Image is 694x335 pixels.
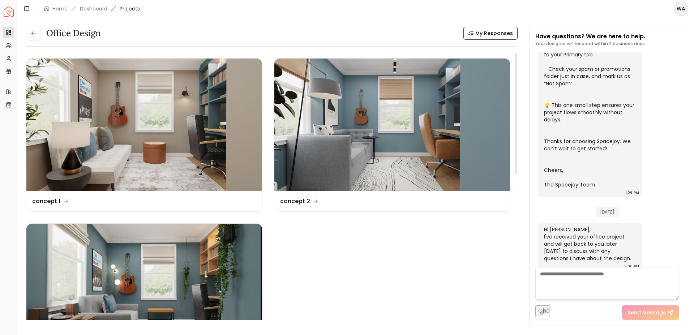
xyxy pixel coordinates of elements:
[26,58,262,212] a: concept 1concept 1
[274,58,510,212] a: concept 2concept 2
[32,197,60,206] dd: concept 1
[80,5,107,12] a: Dashboard
[535,41,646,47] p: Your designer will respond within 2 business days.
[26,59,262,191] img: concept 1
[274,59,510,191] img: concept 2
[280,197,310,206] dd: concept 2
[4,7,14,17] a: Spacejoy
[535,32,646,41] p: Have questions? We are here to help.
[544,226,635,262] div: Hi [PERSON_NAME], I've received your office project and will get back to you later [DATE] to disc...
[626,189,639,196] div: 1:06 PM
[475,30,513,37] span: My Responses
[674,2,687,15] span: WA
[120,5,140,12] span: Projects
[463,27,518,40] button: My Responses
[44,5,140,12] nav: breadcrumb
[52,5,68,12] a: Home
[596,207,619,217] span: [DATE]
[4,7,14,17] img: Spacejoy Logo
[674,1,688,16] button: WA
[46,27,101,39] h3: Office design
[624,263,639,270] div: 12:00 PM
